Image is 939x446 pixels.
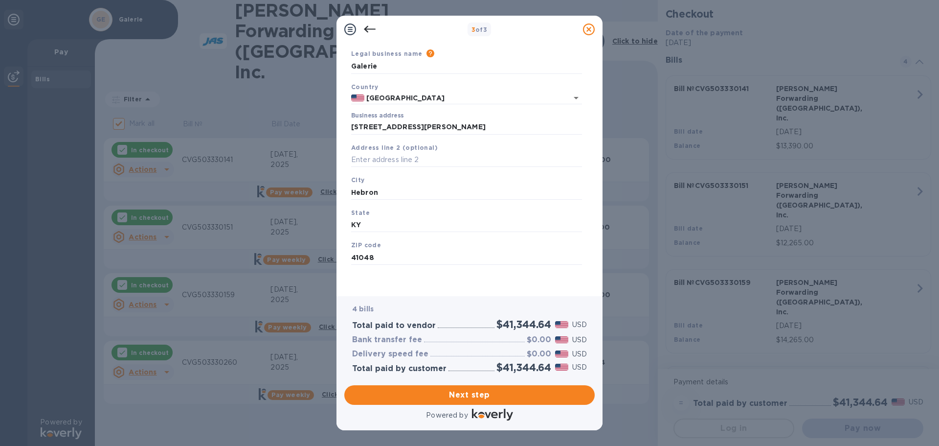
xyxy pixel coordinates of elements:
[351,209,370,216] b: State
[569,91,583,105] button: Open
[555,364,568,371] img: USD
[351,83,379,91] b: Country
[572,349,587,359] p: USD
[351,120,582,135] input: Enter address
[351,218,582,233] input: Enter state
[351,50,423,57] b: Legal business name
[351,176,365,184] b: City
[351,59,582,74] input: Enter legal business name
[351,144,438,151] b: Address line 2 (optional)
[352,350,428,359] h3: Delivery speed fee
[352,389,587,401] span: Next step
[471,26,488,33] b: of 3
[527,350,551,359] h3: $0.00
[472,409,513,421] img: Logo
[352,335,422,345] h3: Bank transfer fee
[352,321,436,330] h3: Total paid to vendor
[572,320,587,330] p: USD
[555,321,568,328] img: USD
[496,361,551,374] h2: $41,344.64
[344,385,595,405] button: Next step
[351,250,582,265] input: Enter ZIP code
[572,335,587,345] p: USD
[351,185,582,200] input: Enter city
[364,92,555,104] input: Select country
[471,26,475,33] span: 3
[352,364,447,374] h3: Total paid by customer
[351,94,364,101] img: US
[527,335,551,345] h3: $0.00
[496,318,551,330] h2: $41,344.64
[555,336,568,343] img: USD
[351,113,403,119] label: Business address
[351,241,381,249] b: ZIP code
[572,362,587,373] p: USD
[555,351,568,357] img: USD
[352,305,374,313] b: 4 bills
[351,153,582,167] input: Enter address line 2
[426,410,468,421] p: Powered by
